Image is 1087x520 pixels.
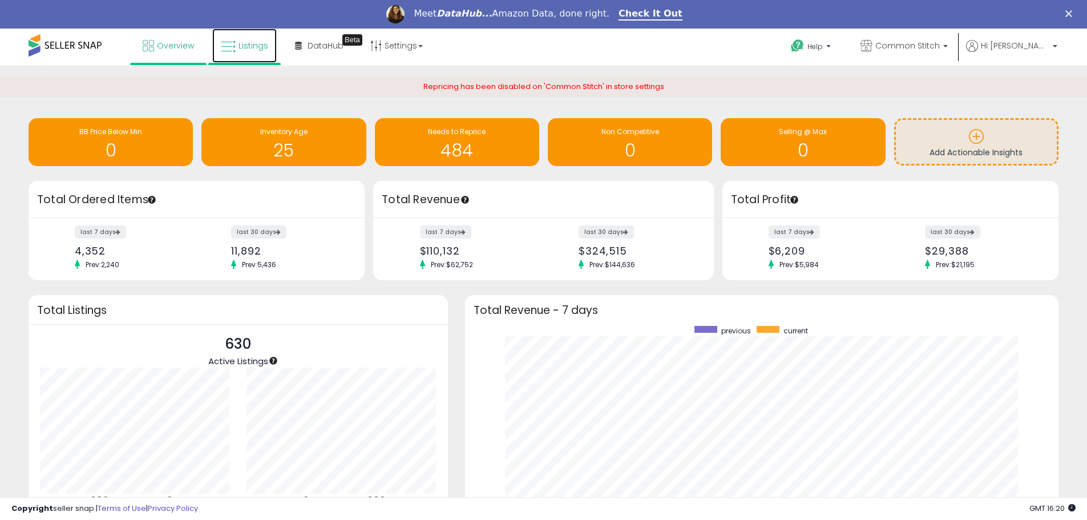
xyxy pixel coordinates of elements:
i: DataHub... [437,8,492,19]
h3: Total Profit [731,192,1050,208]
div: Meet Amazon Data, done right. [414,8,609,19]
div: Close [1065,10,1077,17]
span: Prev: $144,636 [584,260,641,269]
span: Prev: 5,436 [236,260,282,269]
label: last 30 days [231,225,286,239]
a: Add Actionable Insights [896,120,1057,164]
span: current [783,326,808,336]
label: last 7 days [75,225,126,239]
span: Active Listings [208,355,268,367]
span: Common Stitch [875,40,940,51]
span: Prev: $5,984 [774,260,825,269]
a: Needs to Reprice 484 [375,118,539,166]
b: 630 [367,494,386,507]
span: Help [807,42,823,51]
strong: Copyright [11,503,53,514]
a: Help [782,30,842,66]
b: 0 [167,494,173,507]
i: Get Help [790,39,805,53]
div: $110,132 [420,245,535,257]
img: Profile image for Georgie [386,5,405,23]
span: BB Price Below Min [79,127,142,136]
div: Tooltip anchor [460,195,470,205]
h1: 0 [726,141,879,160]
div: 11,892 [231,245,345,257]
span: Selling @ Max [779,127,827,136]
b: 0 [303,494,309,507]
span: Hi [PERSON_NAME] [981,40,1049,51]
a: Overview [134,29,203,63]
div: Tooltip anchor [789,195,799,205]
h3: Total Ordered Items [37,192,356,208]
p: 630 [208,333,268,355]
h1: 484 [381,141,534,160]
div: seller snap | | [11,503,198,514]
span: Repricing has been disabled on 'Common Stitch' in store settings [423,81,664,92]
label: last 30 days [925,225,980,239]
label: last 7 days [769,225,820,239]
span: DataHub [308,40,344,51]
a: Listings [212,29,277,63]
div: $29,388 [925,245,1038,257]
span: Non Competitive [601,127,659,136]
h3: Total Revenue - 7 days [474,306,1050,315]
a: Hi [PERSON_NAME] [966,40,1057,66]
a: Privacy Policy [148,503,198,514]
h3: Total Revenue [382,192,705,208]
div: Tooltip anchor [147,195,157,205]
a: DataHub [286,29,352,63]
a: Non Competitive 0 [548,118,712,166]
div: $6,209 [769,245,882,257]
h1: 0 [553,141,706,160]
span: Listings [239,40,268,51]
h3: Total Listings [37,306,439,315]
div: Tooltip anchor [342,34,362,46]
a: Settings [362,29,431,63]
a: BB Price Below Min 0 [29,118,193,166]
span: Prev: $21,195 [930,260,980,269]
span: Prev: 2,240 [80,260,125,269]
h1: 25 [207,141,360,160]
div: $324,515 [579,245,694,257]
b: 630 [90,494,109,507]
label: last 7 days [420,225,471,239]
a: Common Stitch [852,29,956,66]
span: Overview [157,40,194,51]
span: Needs to Reprice [428,127,486,136]
div: Tooltip anchor [268,356,278,366]
span: Inventory Age [260,127,308,136]
a: Selling @ Max 0 [721,118,885,166]
a: Check It Out [619,8,682,21]
span: Prev: $62,752 [425,260,479,269]
div: 4,352 [75,245,188,257]
span: Add Actionable Insights [930,147,1023,158]
a: Terms of Use [98,503,146,514]
span: 2025-10-9 16:20 GMT [1029,503,1076,514]
label: last 30 days [579,225,634,239]
span: previous [721,326,751,336]
h1: 0 [34,141,187,160]
a: Inventory Age 25 [201,118,366,166]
